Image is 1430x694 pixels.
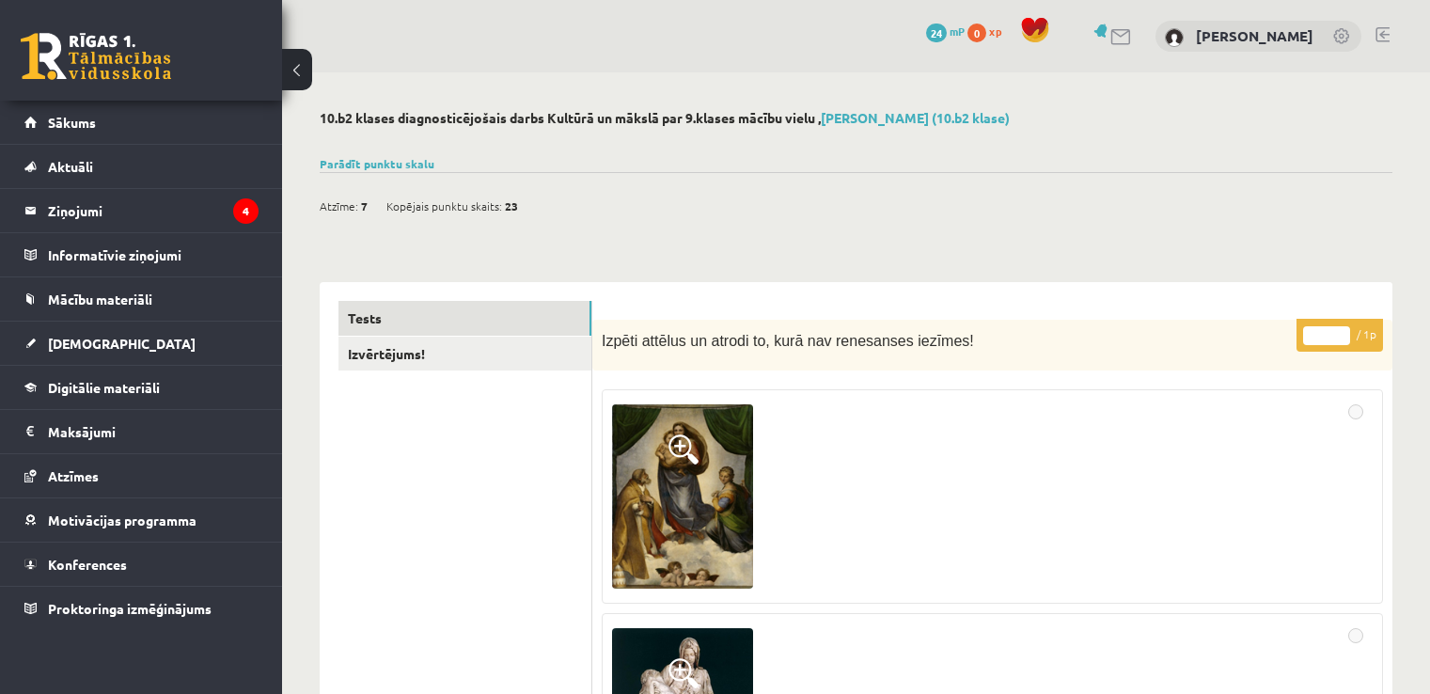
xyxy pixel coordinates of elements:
span: Sākums [48,114,96,131]
a: Aktuāli [24,145,259,188]
span: Konferences [48,556,127,573]
a: Proktoringa izmēģinājums [24,587,259,630]
a: Informatīvie ziņojumi [24,233,259,276]
legend: Ziņojumi [48,189,259,232]
span: Digitālie materiāli [48,379,160,396]
i: 4 [233,198,259,224]
a: Digitālie materiāli [24,366,259,409]
a: 0 xp [967,24,1011,39]
a: [DEMOGRAPHIC_DATA] [24,322,259,365]
a: [PERSON_NAME] (10.b2 klase) [821,109,1010,126]
a: Tests [338,301,591,336]
a: Parādīt punktu skalu [320,156,434,171]
span: 24 [926,24,947,42]
span: 7 [361,192,368,220]
a: Motivācijas programma [24,498,259,542]
legend: Maksājumi [48,410,259,453]
span: Atzīme: [320,192,358,220]
span: Proktoringa izmēģinājums [48,600,212,617]
span: Motivācijas programma [48,512,196,528]
span: 0 [967,24,986,42]
span: Mācību materiāli [48,291,152,308]
p: / 1p [1296,319,1383,352]
a: Atzīmes [24,454,259,497]
a: Ziņojumi4 [24,189,259,232]
span: Kopējais punktu skaits: [386,192,502,220]
span: Izpēti attēlus un atrodi to, kurā nav renesanses iezīmes! [602,333,974,349]
span: xp [989,24,1001,39]
img: Rūta Spriņģe [1165,28,1184,47]
a: 24 mP [926,24,965,39]
a: Mācību materiāli [24,277,259,321]
span: Aktuāli [48,158,93,175]
a: Maksājumi [24,410,259,453]
span: Atzīmes [48,467,99,484]
a: Sākums [24,101,259,144]
span: mP [950,24,965,39]
a: Konferences [24,543,259,586]
span: 23 [505,192,518,220]
a: Izvērtējums! [338,337,591,371]
span: [DEMOGRAPHIC_DATA] [48,335,196,352]
a: [PERSON_NAME] [1196,26,1313,45]
h2: 10.b2 klases diagnosticējošais darbs Kultūrā un mākslā par 9.klases mācību vielu , [320,110,1392,126]
img: 1.png [612,404,753,588]
legend: Informatīvie ziņojumi [48,233,259,276]
a: Rīgas 1. Tālmācības vidusskola [21,33,171,80]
